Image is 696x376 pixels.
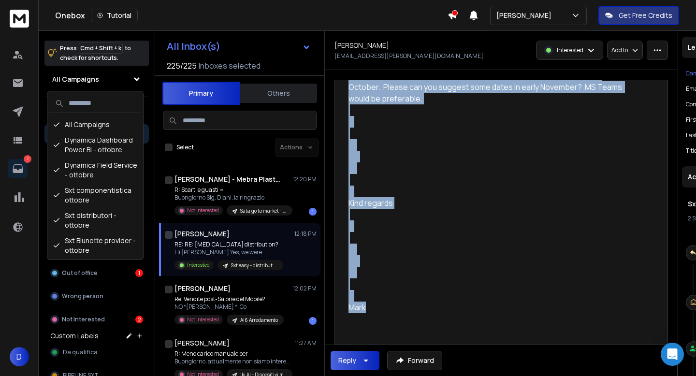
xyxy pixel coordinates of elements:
[187,261,210,269] p: Interested
[174,194,290,202] p: Buongiorno Sig. Diani, la ringrazio
[60,43,131,63] p: Press to check for shortcuts.
[10,347,29,366] span: D
[63,348,103,356] span: Da qualificare
[52,74,99,84] h1: All Campaigns
[309,317,317,325] div: 1
[162,82,240,105] button: Primary
[174,241,283,248] p: RE: RE: [MEDICAL_DATA] distribution?
[611,46,628,54] p: Add to
[174,229,230,239] h1: [PERSON_NAME]
[79,43,123,54] span: Cmd + Shift + k
[49,183,141,208] div: Sxt componentistica ottobre
[619,11,672,20] p: Get Free Credits
[49,132,141,158] div: Dynamica Dashboard Power BI - ottobre
[557,46,583,54] p: Interested
[240,207,287,215] p: Sata go to market - ottobre
[174,350,290,358] p: R: Meno carico manuale per
[44,105,149,118] h3: Filters
[661,343,684,366] div: Open Intercom Messenger
[174,358,290,365] p: Buongiorno, attualmente non siamo interessati
[91,9,138,22] button: Tutorial
[199,60,261,72] h3: Inboxes selected
[334,52,483,60] p: [EMAIL_ADDRESS][PERSON_NAME][DOMAIN_NAME]
[49,158,141,183] div: Dynamica Field Service - ottobre
[293,175,317,183] p: 12:20 PM
[49,233,141,258] div: Sxt Blunotte provider - ottobre
[174,295,284,303] p: Re: Vendite post-Salone del Mobile?
[174,284,231,293] h1: [PERSON_NAME]
[387,351,442,370] button: Forward
[348,198,393,208] span: Kind regards
[24,155,31,163] p: 7
[174,186,290,194] p: R: Scarti e guasti =
[240,317,278,324] p: Ai6 Arredamento
[338,356,356,365] div: Reply
[62,292,103,300] p: Wrong person
[174,248,283,256] p: Hi [PERSON_NAME] Yes, we were
[135,269,143,277] div: 1
[334,41,389,50] h1: [PERSON_NAME]
[240,83,317,104] button: Others
[293,285,317,292] p: 12:02 PM
[135,316,143,323] div: 2
[231,262,277,269] p: Sxt easy - distributori
[294,230,317,238] p: 12:18 PM
[187,316,219,323] p: Not Interested
[55,9,448,22] div: Onebox
[49,117,141,132] div: All Campaigns
[348,302,366,313] span: Mark
[62,269,98,277] p: Out of office
[309,208,317,216] div: 1
[295,339,317,347] p: 11:27 AM
[176,144,194,151] label: Select
[174,303,284,311] p: NO *[PERSON_NAME] *| Co
[167,42,220,51] h1: All Inbox(s)
[174,174,281,184] h1: [PERSON_NAME] - Mebra Plastik Italia Spa
[496,11,555,20] p: [PERSON_NAME]
[167,60,197,72] span: 225 / 225
[187,207,219,214] p: Not Interested
[50,331,99,341] h3: Custom Labels
[49,208,141,233] div: Sxt distributori - ottobre
[62,316,105,323] p: Not Interested
[174,338,230,348] h1: [PERSON_NAME]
